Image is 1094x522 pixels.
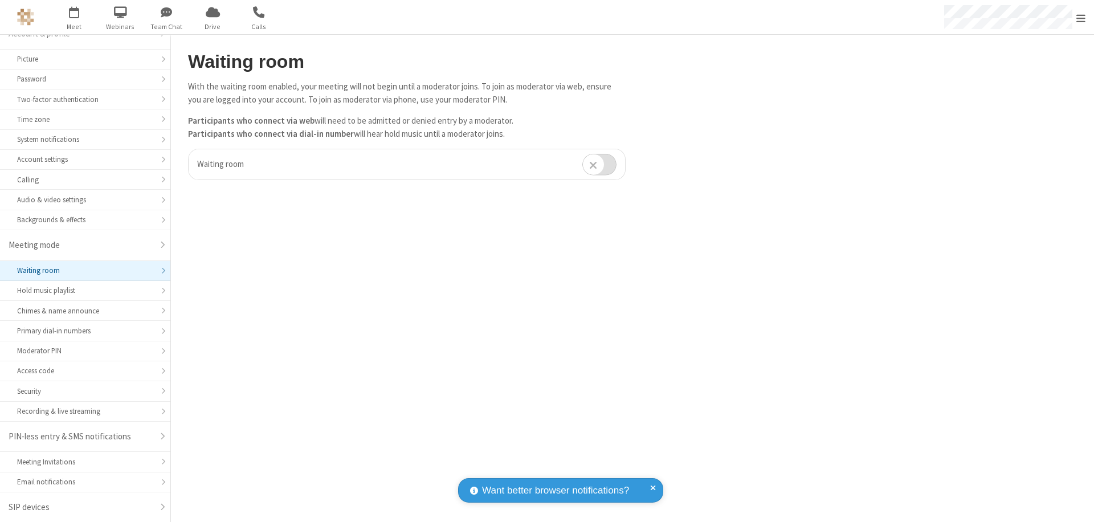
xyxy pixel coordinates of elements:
div: Moderator PIN [17,345,153,356]
div: Password [17,74,153,84]
div: Account settings [17,154,153,165]
h2: Waiting room [188,52,626,72]
span: Waiting room [197,158,244,169]
div: Meeting mode [9,239,153,252]
div: Access code [17,365,153,376]
div: Picture [17,54,153,64]
div: Email notifications [17,476,153,487]
div: PIN-less entry & SMS notifications [9,430,153,443]
b: Participants who connect via dial-in number [188,128,354,139]
p: With the waiting room enabled, your meeting will not begin until a moderator joins. To join as mo... [188,80,626,106]
div: SIP devices [9,501,153,514]
span: Calls [238,22,280,32]
img: QA Selenium DO NOT DELETE OR CHANGE [17,9,34,26]
span: Team Chat [145,22,188,32]
div: Audio & video settings [17,194,153,205]
div: Backgrounds & effects [17,214,153,225]
div: Two-factor authentication [17,94,153,105]
span: Want better browser notifications? [482,483,629,498]
div: Hold music playlist [17,285,153,296]
b: Participants who connect via web [188,115,315,126]
div: Security [17,386,153,397]
div: Waiting room [17,265,153,276]
div: Time zone [17,114,153,125]
div: System notifications [17,134,153,145]
div: Calling [17,174,153,185]
span: Meet [53,22,96,32]
span: Drive [191,22,234,32]
span: Webinars [99,22,142,32]
iframe: Chat [1066,492,1085,514]
div: Recording & live streaming [17,406,153,417]
p: will need to be admitted or denied entry by a moderator. will hear hold music until a moderator j... [188,115,626,140]
div: Primary dial-in numbers [17,325,153,336]
div: Meeting Invitations [17,456,153,467]
div: Chimes & name announce [17,305,153,316]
